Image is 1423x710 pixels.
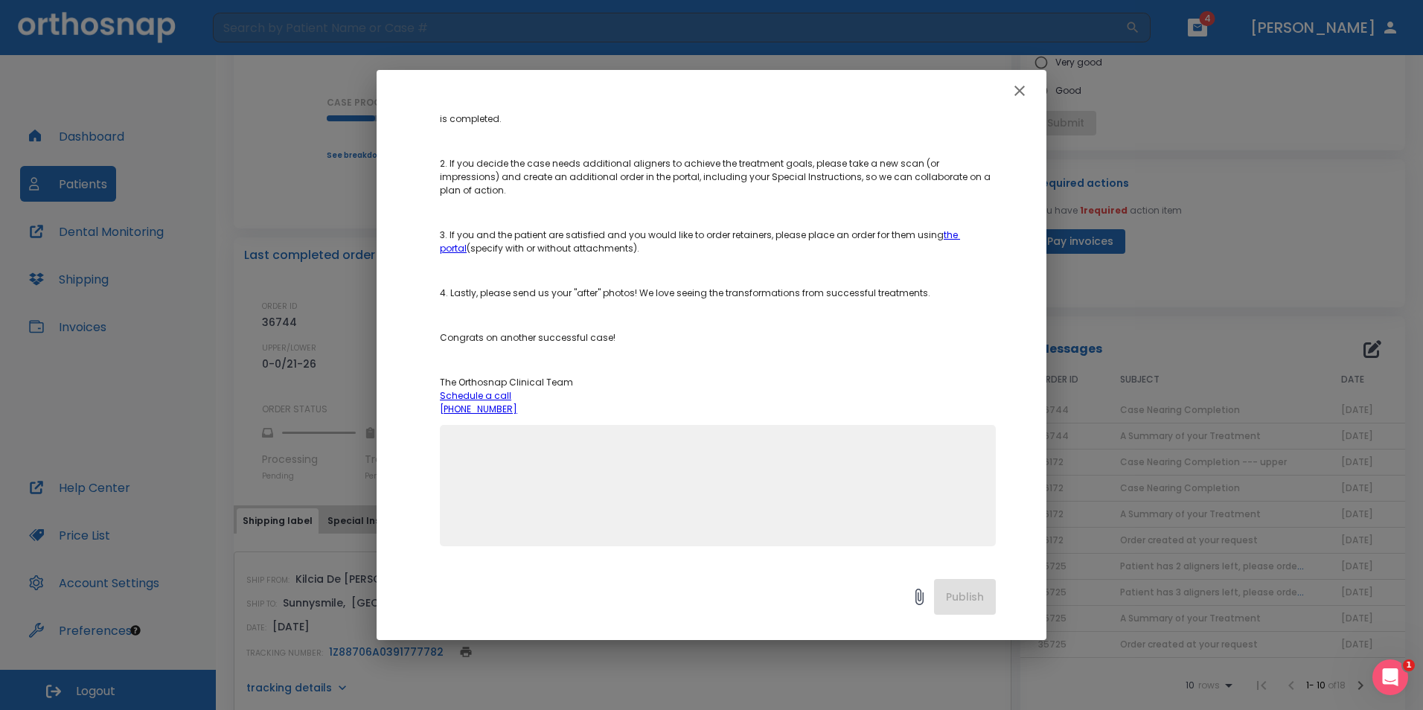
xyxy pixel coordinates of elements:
[440,331,996,345] p: Congrats on another successful case!
[440,228,996,255] p: 3. If you and the patient are satisfied and you would like to order retainers, please place an or...
[440,287,996,300] p: 4. Lastly, please send us your "after" photos! We love seeing the transformations from successful...
[440,228,960,255] a: the portal
[440,376,996,416] p: The Orthosnap Clinical Team
[1372,659,1408,695] iframe: Intercom live chat
[440,157,996,197] p: 2. If you decide the case needs additional aligners to achieve the treatment goals, please take a...
[440,403,517,415] a: [PHONE_NUMBER]
[440,389,511,402] a: Schedule a call
[1403,659,1415,671] span: 1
